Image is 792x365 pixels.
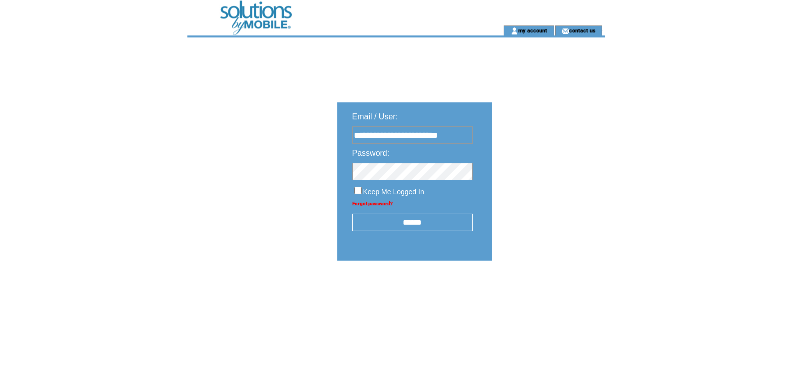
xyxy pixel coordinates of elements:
img: contact_us_icon.gif;jsessionid=0D5C23DD4F1AEDE04487AE77C9B46A6A [562,27,569,35]
span: Keep Me Logged In [363,188,424,196]
a: Forgot password? [352,201,393,206]
img: transparent.png;jsessionid=0D5C23DD4F1AEDE04487AE77C9B46A6A [521,286,571,298]
span: Password: [352,149,390,157]
a: contact us [569,27,596,33]
span: Email / User: [352,112,398,121]
img: account_icon.gif;jsessionid=0D5C23DD4F1AEDE04487AE77C9B46A6A [511,27,518,35]
a: my account [518,27,547,33]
